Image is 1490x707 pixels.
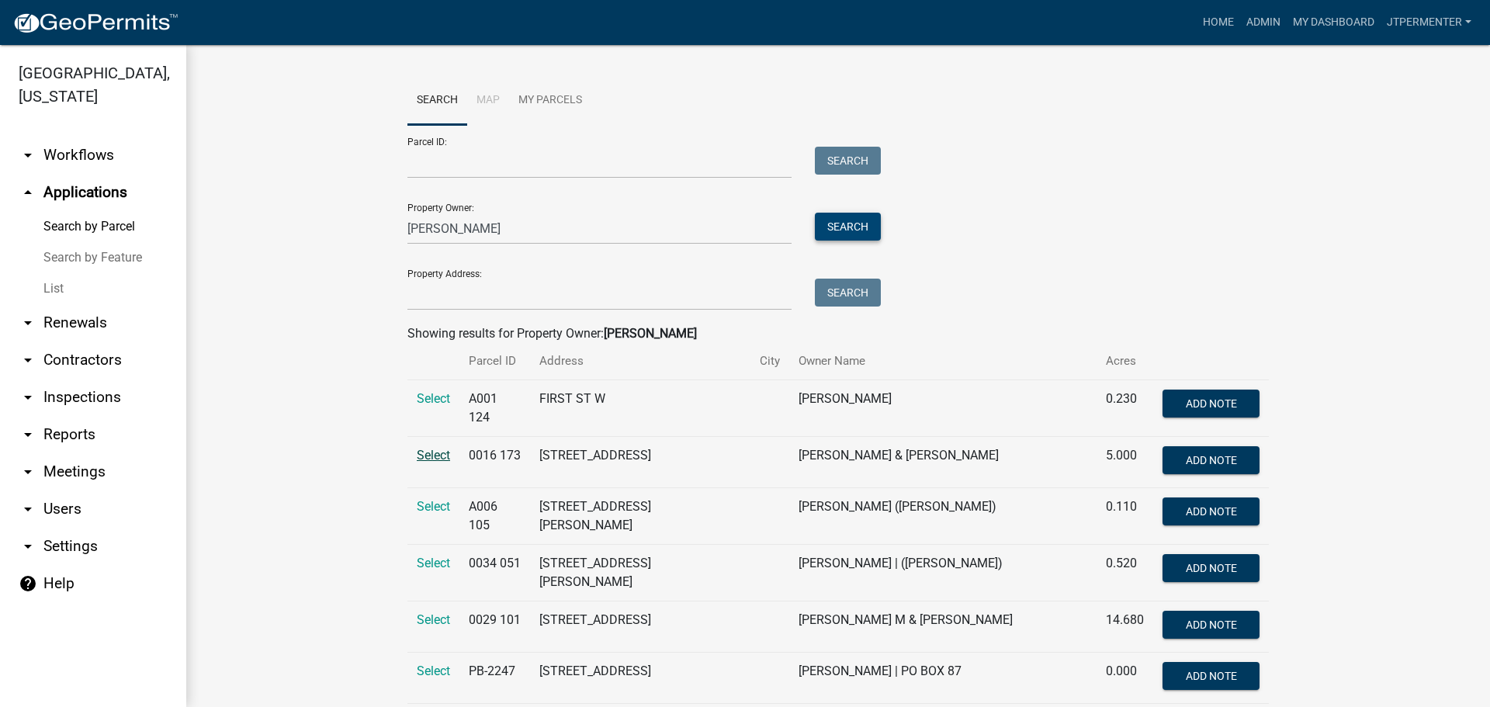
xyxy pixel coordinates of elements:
[789,601,1097,653] td: [PERSON_NAME] M & [PERSON_NAME]
[509,76,591,126] a: My Parcels
[417,556,450,570] a: Select
[19,314,37,332] i: arrow_drop_down
[1287,8,1381,37] a: My Dashboard
[815,279,881,307] button: Search
[789,488,1097,545] td: [PERSON_NAME] ([PERSON_NAME])
[1097,545,1153,601] td: 0.520
[1185,454,1236,466] span: Add Note
[459,380,530,437] td: A001 124
[530,653,750,704] td: [STREET_ADDRESS]
[417,391,450,406] a: Select
[1163,611,1260,639] button: Add Note
[1097,601,1153,653] td: 14.680
[789,653,1097,704] td: [PERSON_NAME] | PO BOX 87
[19,351,37,369] i: arrow_drop_down
[19,388,37,407] i: arrow_drop_down
[1185,562,1236,574] span: Add Note
[459,343,530,379] th: Parcel ID
[417,664,450,678] a: Select
[459,488,530,545] td: A006 105
[417,448,450,463] a: Select
[1097,380,1153,437] td: 0.230
[19,500,37,518] i: arrow_drop_down
[530,343,750,379] th: Address
[1097,488,1153,545] td: 0.110
[604,326,697,341] strong: [PERSON_NAME]
[1185,397,1236,410] span: Add Note
[19,425,37,444] i: arrow_drop_down
[1381,8,1478,37] a: jtpermenter
[1185,670,1236,682] span: Add Note
[750,343,789,379] th: City
[789,437,1097,488] td: [PERSON_NAME] & [PERSON_NAME]
[530,437,750,488] td: [STREET_ADDRESS]
[1185,619,1236,631] span: Add Note
[459,437,530,488] td: 0016 173
[789,545,1097,601] td: [PERSON_NAME] | ([PERSON_NAME])
[1197,8,1240,37] a: Home
[815,147,881,175] button: Search
[417,612,450,627] a: Select
[19,146,37,165] i: arrow_drop_down
[459,653,530,704] td: PB-2247
[19,463,37,481] i: arrow_drop_down
[1240,8,1287,37] a: Admin
[407,76,467,126] a: Search
[815,213,881,241] button: Search
[1185,505,1236,518] span: Add Note
[789,380,1097,437] td: [PERSON_NAME]
[530,380,750,437] td: FIRST ST W
[1163,390,1260,418] button: Add Note
[417,499,450,514] a: Select
[1163,554,1260,582] button: Add Note
[407,324,1269,343] div: Showing results for Property Owner:
[530,488,750,545] td: [STREET_ADDRESS][PERSON_NAME]
[1163,662,1260,690] button: Add Note
[530,601,750,653] td: [STREET_ADDRESS]
[19,537,37,556] i: arrow_drop_down
[1097,653,1153,704] td: 0.000
[789,343,1097,379] th: Owner Name
[19,183,37,202] i: arrow_drop_up
[19,574,37,593] i: help
[459,545,530,601] td: 0034 051
[1097,343,1153,379] th: Acres
[1163,497,1260,525] button: Add Note
[1163,446,1260,474] button: Add Note
[1097,437,1153,488] td: 5.000
[530,545,750,601] td: [STREET_ADDRESS][PERSON_NAME]
[459,601,530,653] td: 0029 101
